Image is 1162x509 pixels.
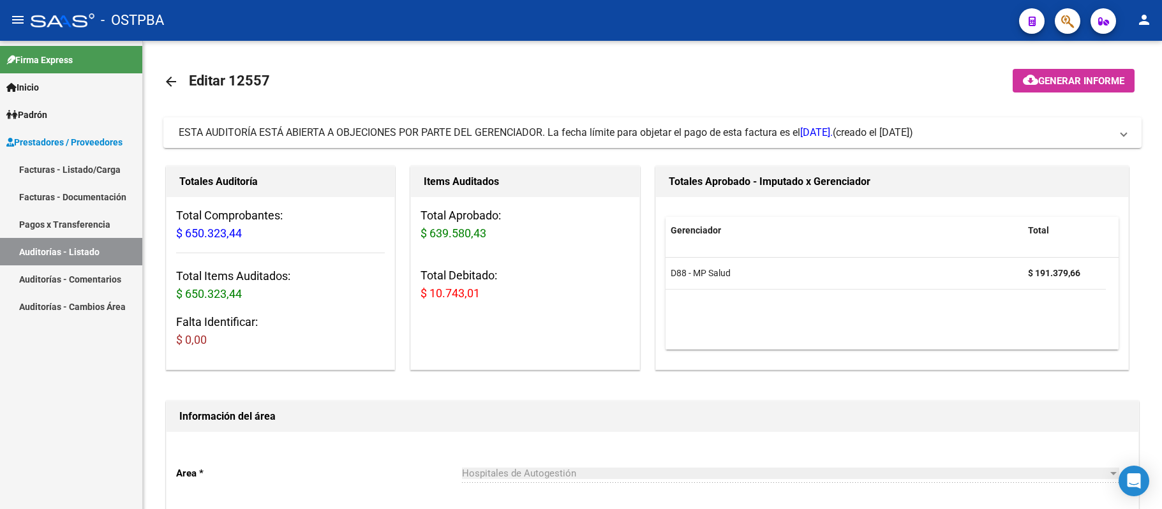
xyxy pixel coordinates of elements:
span: Padrón [6,108,47,122]
span: Total [1028,225,1049,235]
strong: $ 191.379,66 [1028,268,1080,278]
span: $ 650.323,44 [176,287,242,300]
span: Inicio [6,80,39,94]
span: Gerenciador [671,225,721,235]
span: - OSTPBA [101,6,164,34]
h1: Totales Auditoría [179,172,382,192]
p: Area * [176,466,462,480]
mat-icon: arrow_back [163,74,179,89]
span: ESTA AUDITORÍA ESTÁ ABIERTA A OBJECIONES POR PARTE DEL GERENCIADOR. La fecha límite para objetar ... [179,126,833,138]
span: (creado el [DATE]) [833,126,913,140]
h3: Falta Identificar: [176,313,385,349]
h3: Total Aprobado: [421,207,629,242]
h3: Total Debitado: [421,267,629,302]
mat-icon: menu [10,12,26,27]
span: $ 650.323,44 [176,226,242,240]
span: D88 - MP Salud [671,268,731,278]
span: Firma Express [6,53,73,67]
mat-icon: cloud_download [1023,72,1038,87]
span: $ 10.743,01 [421,286,480,300]
mat-icon: person [1136,12,1152,27]
div: Open Intercom Messenger [1119,466,1149,496]
datatable-header-cell: Total [1023,217,1106,244]
span: Prestadores / Proveedores [6,135,123,149]
span: [DATE]. [800,126,833,138]
h1: Totales Aprobado - Imputado x Gerenciador [669,172,1116,192]
span: Generar informe [1038,75,1124,87]
h1: Items Auditados [424,172,626,192]
h3: Total Comprobantes: [176,207,385,242]
span: $ 0,00 [176,333,207,346]
span: Editar 12557 [189,73,270,89]
span: $ 639.580,43 [421,226,486,240]
mat-expansion-panel-header: ESTA AUDITORÍA ESTÁ ABIERTA A OBJECIONES POR PARTE DEL GERENCIADOR. La fecha límite para objetar ... [163,117,1142,148]
h3: Total Items Auditados: [176,267,385,303]
datatable-header-cell: Gerenciador [666,217,1023,244]
button: Generar informe [1013,69,1135,92]
h1: Información del área [179,406,1126,427]
span: Hospitales de Autogestión [462,468,576,479]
